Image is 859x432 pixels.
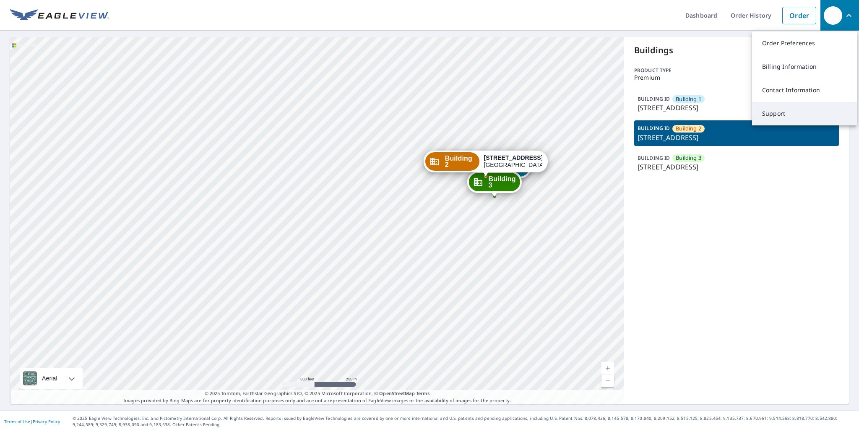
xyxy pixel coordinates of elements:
[416,390,430,396] a: Terms
[676,154,701,162] span: Building 3
[601,375,614,387] a: Current Level 16, Zoom Out
[782,7,816,24] a: Order
[638,154,670,161] p: BUILDING ID
[634,67,839,74] p: Product type
[10,390,624,404] p: Images provided by Bing Maps are for property identification purposes only and are not a represen...
[33,419,60,424] a: Privacy Policy
[424,151,548,177] div: Dropped pin, building Building 2, Commercial property, 10075 Royal Lane Dallas, TX 75238
[634,44,839,57] p: Buildings
[752,31,857,55] a: Order Preferences
[10,9,109,22] img: EV Logo
[20,368,83,389] div: Aerial
[467,171,522,197] div: Dropped pin, building Building 3, Commercial property, 10075 Royal Lane Dallas, TX 75238
[638,125,670,132] p: BUILDING ID
[752,78,857,102] a: Contact Information
[752,102,857,125] a: Support
[638,133,836,143] p: [STREET_ADDRESS]
[484,154,542,169] div: [GEOGRAPHIC_DATA]
[676,125,701,133] span: Building 2
[205,390,430,397] span: © 2025 TomTom, Earthstar Geographics SIO, © 2025 Microsoft Corporation, ©
[73,415,855,428] p: © 2025 Eagle View Technologies, Inc. and Pictometry International Corp. All Rights Reserved. Repo...
[484,154,543,161] strong: [STREET_ADDRESS]
[4,419,60,424] p: |
[379,390,414,396] a: OpenStreetMap
[638,95,670,102] p: BUILDING ID
[638,103,836,113] p: [STREET_ADDRESS]
[676,95,701,103] span: Building 1
[638,162,836,172] p: [STREET_ADDRESS]
[489,176,516,188] span: Building 3
[445,155,476,168] span: Building 2
[39,368,60,389] div: Aerial
[634,74,839,81] p: Premium
[752,55,857,78] a: Billing Information
[4,419,30,424] a: Terms of Use
[601,362,614,375] a: Current Level 16, Zoom In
